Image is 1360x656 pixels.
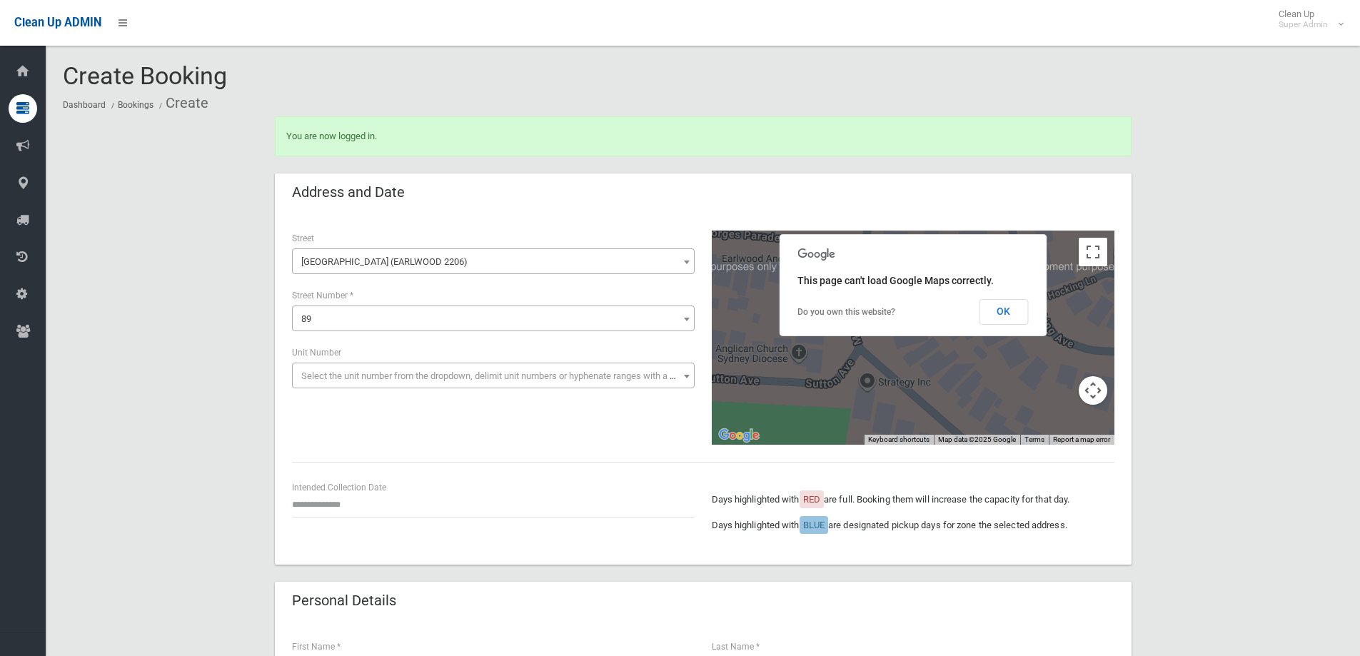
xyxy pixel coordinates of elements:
[803,520,825,530] span: BLUE
[1279,19,1328,30] small: Super Admin
[979,299,1028,325] button: OK
[938,435,1016,443] span: Map data ©2025 Google
[1079,376,1107,405] button: Map camera controls
[1271,9,1342,30] span: Clean Up
[803,494,820,505] span: RED
[712,517,1114,534] p: Days highlighted with are designated pickup days for zone the selected address.
[63,100,106,110] a: Dashboard
[797,307,895,317] a: Do you own this website?
[715,426,762,445] a: Open this area in Google Maps (opens a new window)
[275,178,422,206] header: Address and Date
[275,587,413,615] header: Personal Details
[63,61,227,90] span: Create Booking
[292,306,695,331] span: 89
[275,116,1132,156] div: You are now logged in.
[14,16,101,29] span: Clean Up ADMIN
[301,370,700,381] span: Select the unit number from the dropdown, delimit unit numbers or hyphenate ranges with a comma
[156,90,208,116] li: Create
[296,252,691,272] span: Minnamorra Avenue (EARLWOOD 2206)
[715,426,762,445] img: Google
[868,435,930,445] button: Keyboard shortcuts
[292,248,695,274] span: Minnamorra Avenue (EARLWOOD 2206)
[1053,435,1110,443] a: Report a map error
[1024,435,1044,443] a: Terms (opens in new tab)
[1079,238,1107,266] button: Toggle fullscreen view
[118,100,153,110] a: Bookings
[797,275,994,286] span: This page can't load Google Maps correctly.
[296,309,691,329] span: 89
[712,491,1114,508] p: Days highlighted with are full. Booking them will increase the capacity for that day.
[301,313,311,324] span: 89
